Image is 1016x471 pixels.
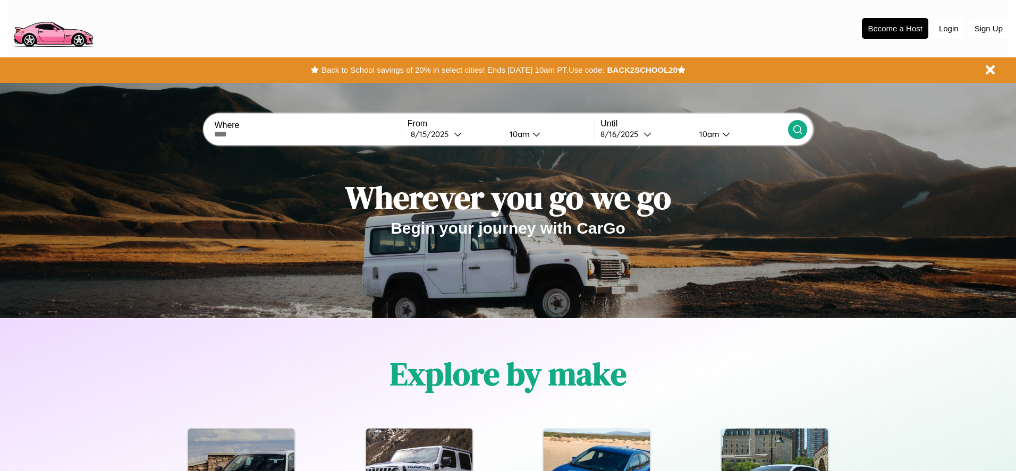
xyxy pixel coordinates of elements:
button: Login [934,19,964,38]
button: 10am [501,129,595,140]
button: 10am [691,129,788,140]
button: Back to School savings of 20% in select cities! Ends [DATE] 10am PT.Use code: [319,63,607,78]
div: 10am [694,129,722,139]
label: Until [600,119,788,129]
div: 8 / 16 / 2025 [600,129,644,139]
div: 8 / 15 / 2025 [411,129,454,139]
label: From [408,119,595,129]
h1: Explore by make [390,352,626,396]
button: Become a Host [862,18,928,39]
img: logo [8,5,98,50]
button: Sign Up [969,19,1008,38]
div: 10am [504,129,532,139]
label: Where [214,121,401,130]
b: BACK2SCHOOL20 [607,65,678,74]
button: 8/15/2025 [408,129,501,140]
